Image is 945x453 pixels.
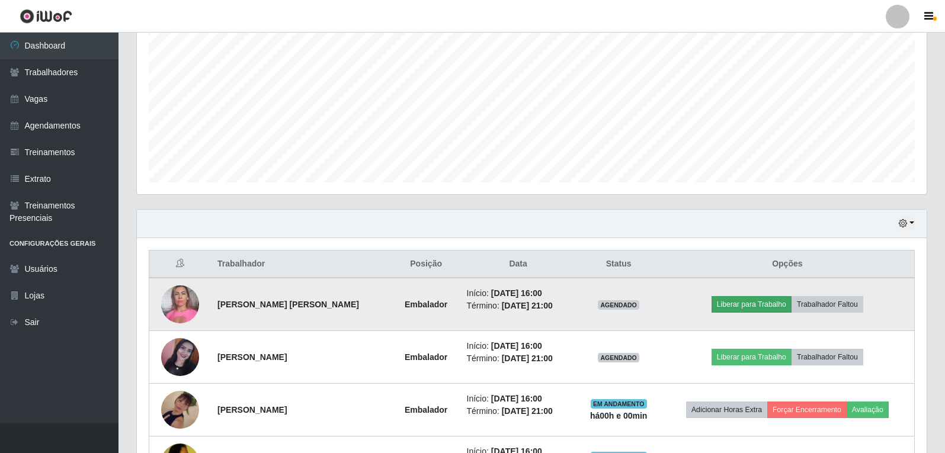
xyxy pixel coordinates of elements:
li: Início: [467,287,570,300]
th: Data [460,250,577,278]
button: Trabalhador Faltou [792,296,863,313]
time: [DATE] 16:00 [491,341,542,351]
time: [DATE] 21:00 [502,406,553,416]
button: Forçar Encerramento [767,401,847,418]
button: Liberar para Trabalho [712,296,792,313]
li: Início: [467,393,570,405]
img: CoreUI Logo [20,9,72,24]
strong: [PERSON_NAME] [PERSON_NAME] [217,300,359,309]
img: 1689780238947.jpeg [161,279,199,329]
span: EM ANDAMENTO [591,399,647,409]
strong: [PERSON_NAME] [217,405,287,415]
time: [DATE] 21:00 [502,301,553,310]
img: 1705758953122.jpeg [161,376,199,444]
th: Status [577,250,661,278]
span: AGENDADO [598,300,639,310]
th: Posição [393,250,460,278]
strong: [PERSON_NAME] [217,352,287,362]
th: Trabalhador [210,250,393,278]
li: Início: [467,340,570,352]
li: Término: [467,352,570,365]
strong: Embalador [405,405,447,415]
button: Avaliação [847,401,889,418]
strong: Embalador [405,300,447,309]
strong: há 00 h e 00 min [590,411,648,420]
time: [DATE] 21:00 [502,354,553,363]
li: Término: [467,300,570,312]
img: 1752499690681.jpeg [161,338,199,376]
time: [DATE] 16:00 [491,288,542,298]
li: Término: [467,405,570,417]
button: Liberar para Trabalho [712,349,792,365]
time: [DATE] 16:00 [491,394,542,403]
button: Trabalhador Faltou [792,349,863,365]
th: Opções [661,250,915,278]
button: Adicionar Horas Extra [686,401,767,418]
strong: Embalador [405,352,447,362]
span: AGENDADO [598,353,639,362]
